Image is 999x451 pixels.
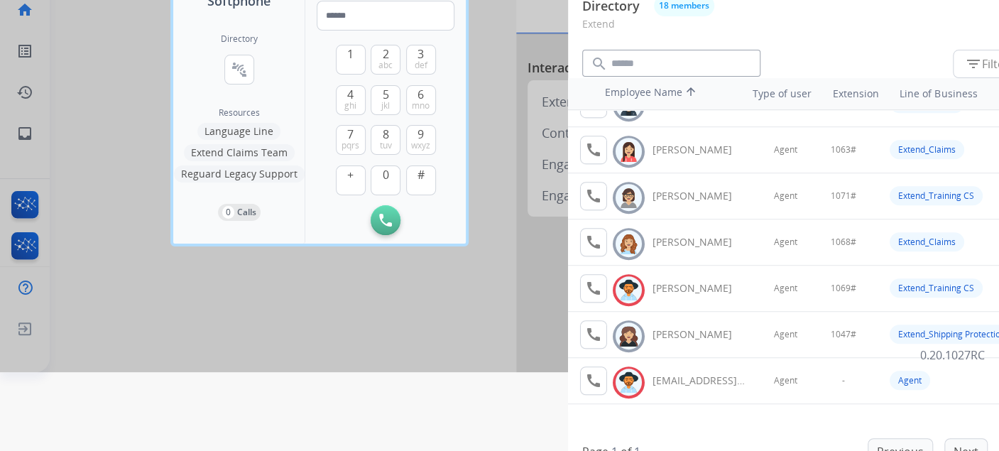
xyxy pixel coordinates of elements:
[618,279,639,301] img: avatar
[618,233,639,255] img: avatar
[383,126,389,143] span: 8
[336,165,366,195] button: +
[347,86,354,103] span: 4
[585,326,602,343] mat-icon: call
[831,283,856,294] span: 1069#
[585,372,602,389] mat-icon: call
[383,86,389,103] span: 5
[371,45,400,75] button: 2abc
[381,100,390,112] span: jkl
[653,189,748,203] div: [PERSON_NAME]
[774,283,797,294] span: Agent
[682,85,699,102] mat-icon: arrow_upward
[231,61,248,78] mat-icon: connect_without_contact
[347,126,354,143] span: 7
[774,144,797,156] span: Agent
[618,141,639,163] img: avatar
[417,86,424,103] span: 6
[406,165,436,195] button: #
[774,237,797,248] span: Agent
[412,100,430,112] span: mno
[653,235,748,249] div: [PERSON_NAME]
[378,60,393,71] span: abc
[890,232,964,251] div: Extend_Claims
[219,107,260,119] span: Resources
[336,125,366,155] button: 7pqrs
[344,100,356,112] span: ghi
[831,190,856,202] span: 1071#
[591,55,608,72] mat-icon: search
[347,45,354,63] span: 1
[336,85,366,115] button: 4ghi
[920,347,985,364] p: 0.20.1027RC
[336,45,366,75] button: 1
[218,204,261,221] button: 0Calls
[825,80,885,108] th: Extension
[371,165,400,195] button: 0
[890,278,983,298] div: Extend_Training CS
[598,78,726,109] th: Employee Name
[371,85,400,115] button: 5jkl
[618,325,639,347] img: avatar
[733,80,819,108] th: Type of user
[890,186,983,205] div: Extend_Training CS
[406,125,436,155] button: 9wxyz
[417,126,424,143] span: 9
[653,281,748,295] div: [PERSON_NAME]
[842,375,845,386] span: -
[411,140,430,151] span: wxyz
[585,280,602,297] mat-icon: call
[415,60,427,71] span: def
[774,329,797,340] span: Agent
[890,371,930,390] div: Agent
[184,144,295,161] button: Extend Claims Team
[221,33,258,45] h2: Directory
[347,166,354,183] span: +
[585,141,602,158] mat-icon: call
[585,234,602,251] mat-icon: call
[653,143,748,157] div: [PERSON_NAME]
[379,214,392,227] img: call-button
[890,140,964,159] div: Extend_Claims
[417,166,425,183] span: #
[174,165,305,183] button: Reguard Legacy Support
[371,125,400,155] button: 8tuv
[383,166,389,183] span: 0
[237,206,256,219] p: Calls
[774,375,797,386] span: Agent
[406,45,436,75] button: 3def
[965,55,982,72] mat-icon: filter_list
[342,140,359,151] span: pqrs
[653,327,748,342] div: [PERSON_NAME]
[618,371,639,393] img: avatar
[831,329,856,340] span: 1047#
[653,374,748,388] div: [EMAIL_ADDRESS][DOMAIN_NAME]
[618,187,639,209] img: avatar
[831,237,856,248] span: 1068#
[831,144,856,156] span: 1063#
[197,123,280,140] button: Language Line
[417,45,424,63] span: 3
[380,140,392,151] span: tuv
[585,188,602,205] mat-icon: call
[774,190,797,202] span: Agent
[383,45,389,63] span: 2
[406,85,436,115] button: 6mno
[222,206,234,219] p: 0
